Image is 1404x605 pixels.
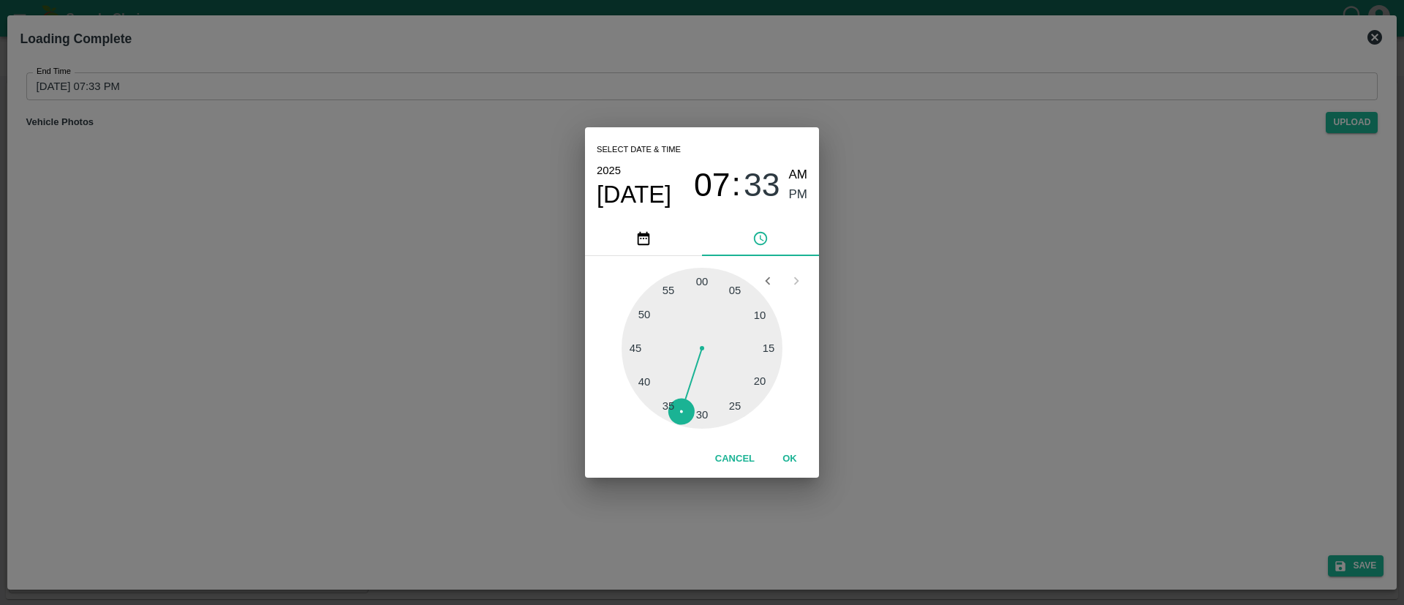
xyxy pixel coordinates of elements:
button: [DATE] [597,180,671,209]
button: AM [789,165,808,185]
button: pick time [702,221,819,256]
button: 07 [694,165,731,204]
button: 33 [744,165,780,204]
span: : [732,165,741,204]
button: Open previous view [754,267,782,295]
button: pick date [585,221,702,256]
button: OK [766,446,813,472]
button: 2025 [597,161,621,180]
button: PM [789,185,808,205]
span: Select date & time [597,139,681,161]
span: 33 [744,166,780,204]
span: 07 [694,166,731,204]
button: Cancel [709,446,760,472]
